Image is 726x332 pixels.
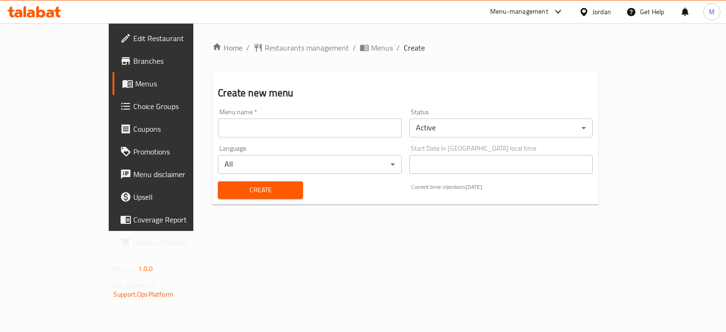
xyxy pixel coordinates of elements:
h2: Create new menu [218,86,593,100]
a: Branches [112,50,230,72]
span: Coupons [133,123,223,135]
span: Promotions [133,146,223,157]
p: Current time in Jordan is [DATE] [411,183,593,191]
span: Create [404,42,425,53]
a: Coverage Report [112,208,230,231]
span: Choice Groups [133,101,223,112]
a: Restaurants management [253,42,349,53]
div: All [218,155,401,174]
span: 1.0.0 [138,263,153,275]
a: Grocery Checklist [112,231,230,254]
span: Grocery Checklist [133,237,223,248]
span: Menu disclaimer [133,169,223,180]
input: Please enter Menu name [218,119,401,137]
div: Active [409,119,593,137]
a: Support.OpsPlatform [113,288,173,300]
span: Menus [135,78,223,89]
span: Menus [371,42,393,53]
a: Menus [360,42,393,53]
li: / [397,42,400,53]
a: Menus [112,72,230,95]
button: Create [218,181,303,199]
span: Upsell [133,191,223,203]
li: / [353,42,356,53]
span: Edit Restaurant [133,33,223,44]
span: Version: [113,263,137,275]
a: Choice Groups [112,95,230,118]
span: Restaurants management [265,42,349,53]
li: / [246,42,250,53]
div: Menu-management [490,6,548,17]
a: Promotions [112,140,230,163]
a: Edit Restaurant [112,27,230,50]
div: Jordan [593,7,611,17]
nav: breadcrumb [212,42,598,53]
span: Create [225,184,295,196]
span: M [709,7,715,17]
a: Upsell [112,186,230,208]
a: Menu disclaimer [112,163,230,186]
span: Get support on: [113,279,157,291]
a: Coupons [112,118,230,140]
span: Branches [133,55,223,67]
span: Coverage Report [133,214,223,225]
